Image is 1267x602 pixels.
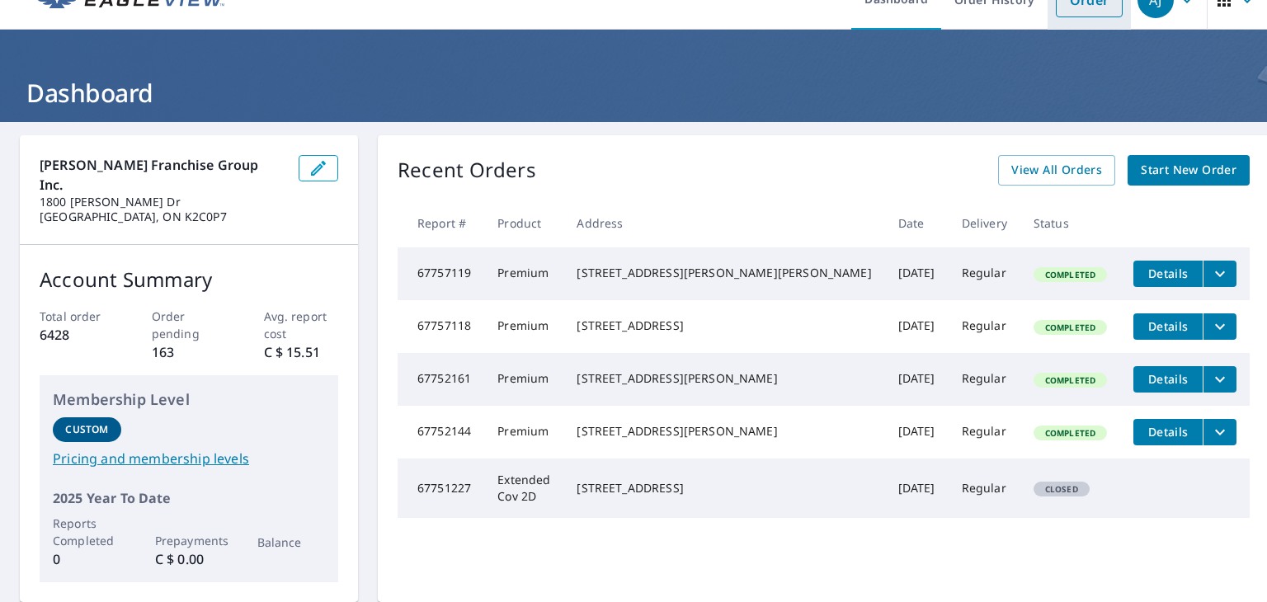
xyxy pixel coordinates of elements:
p: [GEOGRAPHIC_DATA], ON K2C0P7 [40,209,285,224]
div: [STREET_ADDRESS] [577,480,871,496]
p: Recent Orders [398,155,536,186]
p: 1800 [PERSON_NAME] Dr [40,195,285,209]
td: Premium [484,247,563,300]
th: Date [885,199,949,247]
div: [STREET_ADDRESS][PERSON_NAME] [577,423,871,440]
span: Start New Order [1141,160,1236,181]
td: [DATE] [885,300,949,353]
span: View All Orders [1011,160,1102,181]
div: [STREET_ADDRESS] [577,317,871,334]
p: 2025 Year To Date [53,488,325,508]
p: Order pending [152,308,227,342]
span: Completed [1035,322,1105,333]
th: Delivery [949,199,1020,247]
td: Premium [484,406,563,459]
td: 67752144 [398,406,484,459]
div: [STREET_ADDRESS][PERSON_NAME] [577,370,871,387]
td: Regular [949,300,1020,353]
span: Details [1143,424,1193,440]
button: filesDropdownBtn-67752144 [1203,419,1236,445]
td: [DATE] [885,247,949,300]
span: Completed [1035,427,1105,439]
th: Status [1020,199,1120,247]
td: Regular [949,353,1020,406]
span: Completed [1035,269,1105,280]
td: [DATE] [885,353,949,406]
td: Regular [949,459,1020,518]
span: Details [1143,371,1193,387]
a: View All Orders [998,155,1115,186]
p: 0 [53,549,121,569]
td: Premium [484,300,563,353]
td: 67757118 [398,300,484,353]
button: filesDropdownBtn-67752161 [1203,366,1236,393]
p: [PERSON_NAME] Franchise Group Inc. [40,155,285,195]
a: Pricing and membership levels [53,449,325,468]
p: Avg. report cost [264,308,339,342]
button: detailsBtn-67757118 [1133,313,1203,340]
td: Premium [484,353,563,406]
p: Reports Completed [53,515,121,549]
span: Details [1143,266,1193,281]
td: 67757119 [398,247,484,300]
button: detailsBtn-67752161 [1133,366,1203,393]
p: C $ 15.51 [264,342,339,362]
p: Balance [257,534,326,551]
td: [DATE] [885,406,949,459]
p: Custom [65,422,108,437]
p: Account Summary [40,265,338,294]
p: Prepayments [155,532,224,549]
span: Details [1143,318,1193,334]
td: [DATE] [885,459,949,518]
p: 6428 [40,325,115,345]
span: Closed [1035,483,1088,495]
th: Address [563,199,884,247]
p: Total order [40,308,115,325]
td: Regular [949,406,1020,459]
p: Membership Level [53,388,325,411]
button: detailsBtn-67757119 [1133,261,1203,287]
a: Start New Order [1128,155,1250,186]
button: filesDropdownBtn-67757118 [1203,313,1236,340]
th: Product [484,199,563,247]
button: filesDropdownBtn-67757119 [1203,261,1236,287]
h1: Dashboard [20,76,1247,110]
td: Regular [949,247,1020,300]
p: C $ 0.00 [155,549,224,569]
th: Report # [398,199,484,247]
span: Completed [1035,374,1105,386]
div: [STREET_ADDRESS][PERSON_NAME][PERSON_NAME] [577,265,871,281]
td: 67752161 [398,353,484,406]
p: 163 [152,342,227,362]
td: Extended Cov 2D [484,459,563,518]
td: 67751227 [398,459,484,518]
button: detailsBtn-67752144 [1133,419,1203,445]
